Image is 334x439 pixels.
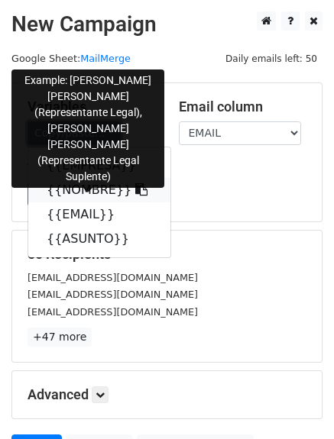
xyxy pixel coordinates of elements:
a: {{EMAIL}} [28,202,170,227]
a: +47 more [28,328,92,347]
h5: Email column [179,98,307,115]
div: Example: [PERSON_NAME] [PERSON_NAME] (Representante Legal), [PERSON_NAME] [PERSON_NAME] (Represen... [11,69,164,188]
a: {{ASUNTO}} [28,227,170,251]
a: MailMerge [80,53,131,64]
h2: New Campaign [11,11,323,37]
iframe: Chat Widget [258,366,334,439]
h5: Advanced [28,386,306,403]
a: Daily emails left: 50 [220,53,323,64]
span: Daily emails left: 50 [220,50,323,67]
small: [EMAIL_ADDRESS][DOMAIN_NAME] [28,289,198,300]
small: Google Sheet: [11,53,131,64]
small: [EMAIL_ADDRESS][DOMAIN_NAME] [28,306,198,318]
small: [EMAIL_ADDRESS][DOMAIN_NAME] [28,272,198,283]
div: Widget de chat [258,366,334,439]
